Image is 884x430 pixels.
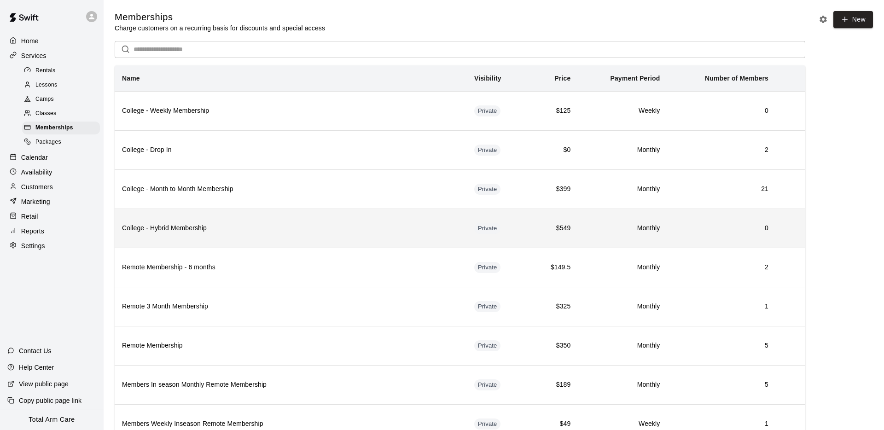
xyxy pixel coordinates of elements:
p: Marketing [21,197,50,206]
a: Services [7,49,96,63]
div: This membership is hidden from the memberships page [474,340,501,351]
h6: $125 [532,106,571,116]
h6: Monthly [585,262,660,273]
span: Camps [35,95,54,104]
p: Home [21,36,39,46]
span: Private [474,146,501,155]
div: This membership is hidden from the memberships page [474,223,501,234]
h5: Memberships [115,11,325,23]
div: This membership is hidden from the memberships page [474,418,501,430]
h6: 1 [675,419,768,429]
h6: Members Weekly Inseason Remote Membership [122,419,459,429]
span: Private [474,224,501,233]
p: Calendar [21,153,48,162]
p: Availability [21,168,52,177]
b: Price [554,75,570,82]
div: Camps [22,93,100,106]
h6: 0 [675,106,768,116]
div: This membership is hidden from the memberships page [474,145,501,156]
div: This membership is hidden from the memberships page [474,301,501,312]
a: Retail [7,209,96,223]
span: Private [474,107,501,116]
p: View public page [19,379,69,389]
span: Private [474,342,501,350]
a: Marketing [7,195,96,209]
div: Availability [7,165,96,179]
p: Services [21,51,47,60]
h6: $325 [532,302,571,312]
h6: Monthly [585,223,660,233]
h6: 2 [675,145,768,155]
a: Memberships [22,121,104,135]
span: Private [474,420,501,429]
p: Settings [21,241,45,250]
h6: College - Month to Month Membership [122,184,459,194]
h6: $399 [532,184,571,194]
a: Settings [7,239,96,253]
span: Rentals [35,66,56,76]
span: Private [474,185,501,194]
div: This membership is hidden from the memberships page [474,379,501,390]
h6: College - Weekly Membership [122,106,459,116]
a: Classes [22,107,104,121]
span: Private [474,263,501,272]
a: Lessons [22,78,104,92]
p: Retail [21,212,38,221]
b: Payment Period [610,75,660,82]
a: Packages [22,135,104,150]
span: Memberships [35,123,73,133]
h6: $149.5 [532,262,571,273]
span: Classes [35,109,56,118]
a: Home [7,34,96,48]
span: Lessons [35,81,58,90]
div: Packages [22,136,100,149]
a: Rentals [22,64,104,78]
button: Memberships settings [816,12,830,26]
h6: 2 [675,262,768,273]
div: Calendar [7,151,96,164]
span: Packages [35,138,61,147]
div: This membership is hidden from the memberships page [474,262,501,273]
h6: Monthly [585,341,660,351]
h6: $189 [532,380,571,390]
h6: $350 [532,341,571,351]
h6: 5 [675,341,768,351]
div: Lessons [22,79,100,92]
h6: Monthly [585,145,660,155]
h6: Members In season Monthly Remote Membership [122,380,459,390]
span: Private [474,302,501,311]
p: Customers [21,182,53,192]
h6: Remote 3 Month Membership [122,302,459,312]
div: This membership is hidden from the memberships page [474,184,501,195]
h6: Remote Membership - 6 months [122,262,459,273]
p: Copy public page link [19,396,81,405]
b: Visibility [474,75,501,82]
a: Customers [7,180,96,194]
h6: Monthly [585,380,660,390]
h6: 0 [675,223,768,233]
div: Memberships [22,122,100,134]
div: Classes [22,107,100,120]
h6: College - Hybrid Membership [122,223,459,233]
h6: 5 [675,380,768,390]
p: Reports [21,227,44,236]
h6: 1 [675,302,768,312]
h6: $0 [532,145,571,155]
p: Help Center [19,363,54,372]
h6: $49 [532,419,571,429]
a: New [833,11,873,28]
h6: College - Drop In [122,145,459,155]
h6: Remote Membership [122,341,459,351]
a: Reports [7,224,96,238]
h6: 21 [675,184,768,194]
div: This membership is hidden from the memberships page [474,105,501,116]
p: Total Arm Care [29,415,75,424]
h6: $549 [532,223,571,233]
h6: Weekly [585,106,660,116]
